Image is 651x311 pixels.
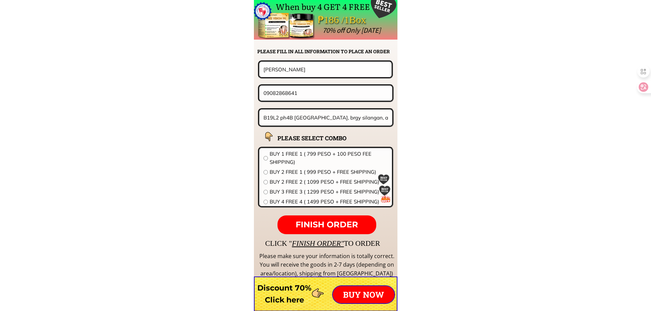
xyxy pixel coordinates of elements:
span: BUY 2 FREE 1 ( 999 PESO + FREE SHIPPING) [270,168,388,176]
div: Please make sure your information is totally correct. You will receive the goods in 2-7 days (dep... [258,252,395,278]
h2: PLEASE FILL IN ALL INFORMATION TO PLACE AN ORDER [257,48,397,55]
span: BUY 2 FREE 2 ( 1099 PESO + FREE SHIPPING) [270,178,388,186]
input: Address [262,110,390,126]
h2: PLEASE SELECT COMBO [277,133,364,143]
div: CLICK " TO ORDER [265,238,580,249]
p: BUY NOW [333,286,394,303]
div: 70% off Only [DATE] [323,25,533,36]
span: BUY 3 FREE 3 ( 1299 PESO + FREE SHIPPING) [270,188,388,196]
input: Your name [262,62,389,77]
input: Phone number [262,86,390,100]
h3: Discount 70% Click here [254,282,315,306]
div: ₱186 /1Box [318,12,385,28]
span: BUY 1 FREE 1 ( 799 PESO + 100 PESO FEE SHIPPING) [270,150,388,166]
span: FINISH ORDER" [292,239,344,248]
span: BUY 4 FREE 4 ( 1499 PESO + FREE SHIPPING) [270,198,388,206]
span: FINISH ORDER [296,220,358,229]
